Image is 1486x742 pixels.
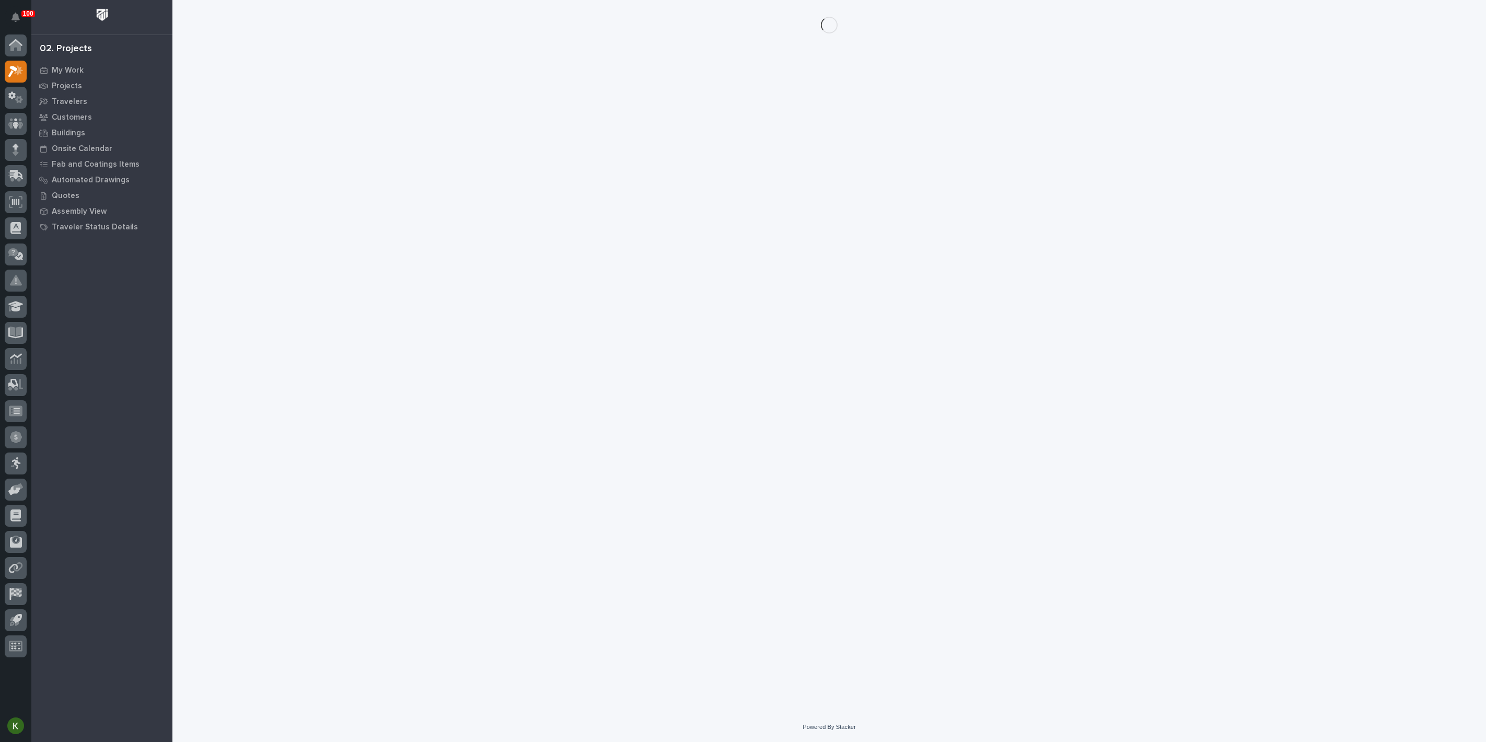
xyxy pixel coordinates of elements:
[52,223,138,232] p: Traveler Status Details
[23,10,33,17] p: 100
[31,94,172,109] a: Travelers
[13,13,27,29] div: Notifications100
[52,129,85,138] p: Buildings
[52,191,79,201] p: Quotes
[803,724,855,730] a: Powered By Stacker
[52,66,84,75] p: My Work
[31,141,172,156] a: Onsite Calendar
[52,82,82,91] p: Projects
[52,97,87,107] p: Travelers
[31,125,172,141] a: Buildings
[52,113,92,122] p: Customers
[31,203,172,219] a: Assembly View
[52,176,130,185] p: Automated Drawings
[92,5,112,25] img: Workspace Logo
[31,78,172,94] a: Projects
[5,6,27,28] button: Notifications
[40,43,92,55] div: 02. Projects
[31,188,172,203] a: Quotes
[52,144,112,154] p: Onsite Calendar
[5,715,27,737] button: users-avatar
[31,172,172,188] a: Automated Drawings
[31,156,172,172] a: Fab and Coatings Items
[31,109,172,125] a: Customers
[31,62,172,78] a: My Work
[52,207,107,216] p: Assembly View
[52,160,140,169] p: Fab and Coatings Items
[31,219,172,235] a: Traveler Status Details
